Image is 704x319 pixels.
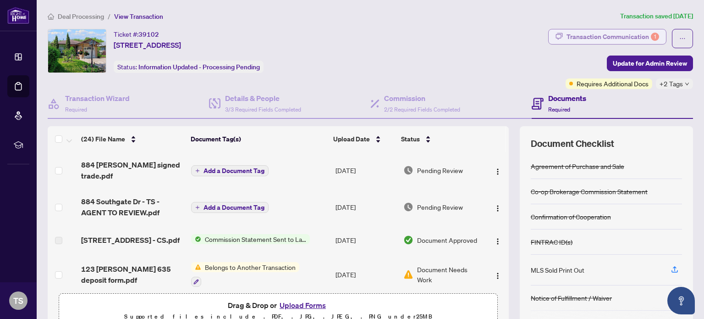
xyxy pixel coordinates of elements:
[403,235,413,245] img: Document Status
[548,29,666,45] button: Transaction Communication1
[577,78,649,89] span: Requires Additional Docs
[330,126,397,152] th: Upload Date
[490,233,505,247] button: Logo
[417,235,477,245] span: Document Approved
[65,106,87,113] span: Required
[191,201,269,213] button: Add a Document Tag
[566,29,659,44] div: Transaction Communication
[403,269,413,280] img: Document Status
[191,165,269,176] button: Add a Document Tag
[384,93,460,104] h4: Commission
[277,299,329,311] button: Upload Forms
[620,11,693,22] article: Transaction saved [DATE]
[7,7,29,24] img: logo
[401,134,420,144] span: Status
[332,255,400,294] td: [DATE]
[531,161,624,171] div: Agreement of Purchase and Sale
[679,35,686,42] span: ellipsis
[48,13,54,20] span: home
[494,238,501,245] img: Logo
[531,265,584,275] div: MLS Sold Print Out
[225,106,301,113] span: 3/3 Required Fields Completed
[114,39,181,50] span: [STREET_ADDRESS]
[81,134,125,144] span: (24) File Name
[195,205,200,210] span: plus
[332,225,400,255] td: [DATE]
[114,29,159,39] div: Ticket #:
[228,299,329,311] span: Drag & Drop or
[81,263,184,285] span: 123 [PERSON_NAME] 635 deposit form.pdf
[191,202,269,213] button: Add a Document Tag
[548,93,586,104] h4: Documents
[65,93,130,104] h4: Transaction Wizard
[332,152,400,189] td: [DATE]
[531,237,572,247] div: FINTRAC ID(s)
[660,78,683,89] span: +2 Tags
[13,294,23,307] span: TS
[417,202,463,212] span: Pending Review
[187,126,330,152] th: Document Tag(s)
[114,61,264,73] div: Status:
[191,262,299,287] button: Status IconBelongs to Another Transaction
[494,272,501,280] img: Logo
[191,262,201,272] img: Status Icon
[81,159,184,181] span: 884 [PERSON_NAME] signed trade.pdf
[48,29,106,73] img: IMG-E12073628_1.jpg
[531,212,611,222] div: Confirmation of Cooperation
[58,12,104,21] span: Deal Processing
[195,168,200,173] span: plus
[417,165,463,175] span: Pending Review
[201,262,299,272] span: Belongs to Another Transaction
[77,126,187,152] th: (24) File Name
[490,163,505,178] button: Logo
[531,137,614,150] span: Document Checklist
[138,30,159,39] span: 39102
[81,235,180,246] span: [STREET_ADDRESS] - CS.pdf
[667,287,695,314] button: Open asap
[531,293,612,303] div: Notice of Fulfillment / Waiver
[417,264,481,285] span: Document Needs Work
[397,126,482,152] th: Status
[114,12,163,21] span: View Transaction
[332,189,400,225] td: [DATE]
[191,165,269,177] button: Add a Document Tag
[333,134,370,144] span: Upload Date
[191,234,310,244] button: Status IconCommission Statement Sent to Lawyer
[191,234,201,244] img: Status Icon
[607,56,693,71] button: Update for Admin Review
[81,196,184,218] span: 884 Southgate Dr - TS - AGENT TO REVIEW.pdf
[384,106,460,113] span: 2/2 Required Fields Completed
[203,168,264,174] span: Add a Document Tag
[490,267,505,282] button: Logo
[490,200,505,214] button: Logo
[225,93,301,104] h4: Details & People
[403,165,413,175] img: Document Status
[548,106,570,113] span: Required
[613,56,687,71] span: Update for Admin Review
[494,205,501,212] img: Logo
[403,202,413,212] img: Document Status
[108,11,110,22] li: /
[201,234,310,244] span: Commission Statement Sent to Lawyer
[203,204,264,211] span: Add a Document Tag
[651,33,659,41] div: 1
[531,186,648,196] div: Co-op Brokerage Commission Statement
[494,168,501,175] img: Logo
[685,82,689,86] span: down
[138,63,260,71] span: Information Updated - Processing Pending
